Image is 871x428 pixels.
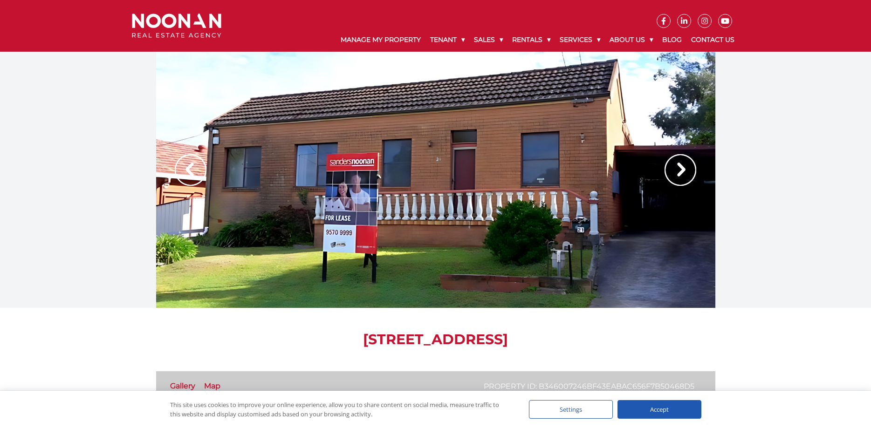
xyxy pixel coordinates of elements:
a: Map [204,381,220,390]
a: Rentals [508,28,555,52]
a: Contact Us [686,28,739,52]
a: Manage My Property [336,28,425,52]
h1: [STREET_ADDRESS] [156,331,715,348]
img: Arrow slider [665,154,696,186]
a: Gallery [170,381,195,390]
a: Blog [658,28,686,52]
a: Sales [469,28,508,52]
div: This site uses cookies to improve your online experience, allow you to share content on social me... [170,400,510,419]
div: Settings [529,400,613,419]
img: Arrow slider [175,154,206,186]
p: Property ID: b346007246bf43eabac656f7b50468d5 [484,380,694,392]
div: Accept [617,400,701,419]
a: About Us [605,28,658,52]
a: Tenant [425,28,469,52]
img: Noonan Real Estate Agency [132,14,221,38]
a: Services [555,28,605,52]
